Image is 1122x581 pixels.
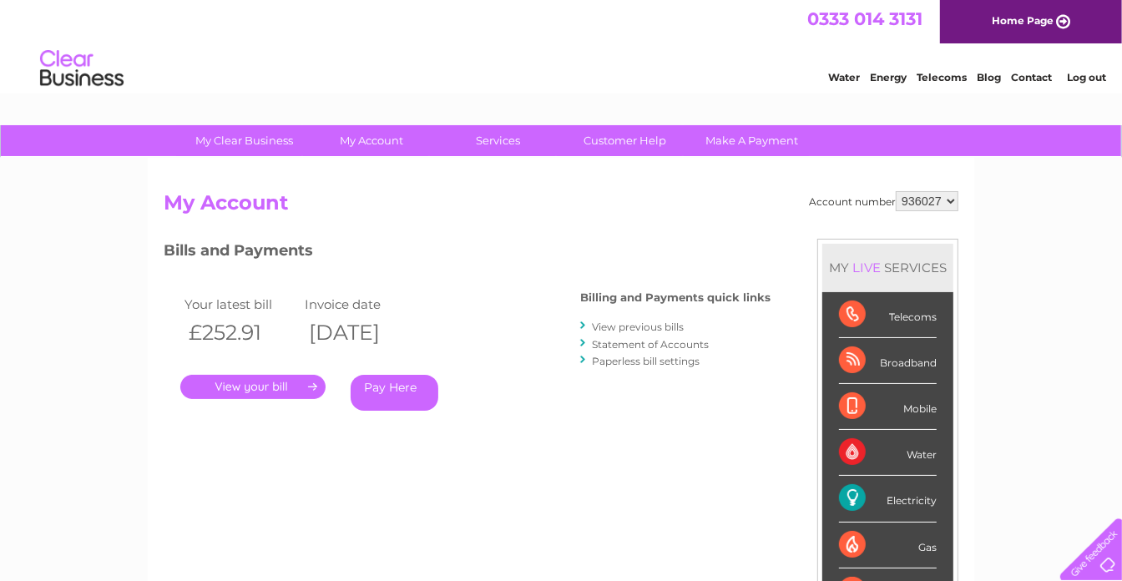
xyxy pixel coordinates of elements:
a: . [180,375,326,399]
div: LIVE [849,260,884,275]
div: Telecoms [839,292,937,338]
a: Pay Here [351,375,438,411]
div: Water [839,430,937,476]
div: Gas [839,523,937,568]
th: £252.91 [180,316,301,350]
div: Clear Business is a trading name of Verastar Limited (registered in [GEOGRAPHIC_DATA] No. 3667643... [168,9,957,81]
div: Account number [809,191,958,211]
a: Water [828,71,860,83]
a: Contact [1011,71,1052,83]
div: Mobile [839,384,937,430]
a: Blog [977,71,1001,83]
div: MY SERVICES [822,244,953,291]
td: Invoice date [301,293,421,316]
a: Customer Help [557,125,695,156]
a: My Clear Business [176,125,314,156]
h3: Bills and Payments [164,239,771,268]
a: Log out [1067,71,1106,83]
a: Energy [870,71,907,83]
div: Electricity [839,476,937,522]
h4: Billing and Payments quick links [580,291,771,304]
img: logo.png [39,43,124,94]
a: Make A Payment [684,125,821,156]
th: [DATE] [301,316,421,350]
a: Statement of Accounts [592,338,709,351]
a: My Account [303,125,441,156]
a: 0333 014 3131 [807,8,922,29]
h2: My Account [164,191,958,223]
a: Services [430,125,568,156]
a: Telecoms [917,71,967,83]
a: Paperless bill settings [592,355,700,367]
div: Broadband [839,338,937,384]
a: View previous bills [592,321,684,333]
td: Your latest bill [180,293,301,316]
